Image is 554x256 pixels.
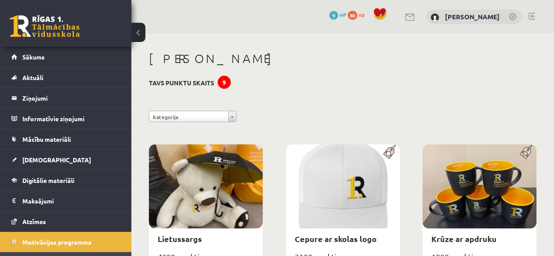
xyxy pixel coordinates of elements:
[11,232,120,252] a: Motivācijas programma
[22,88,120,108] legend: Ziņojumi
[295,234,377,244] a: Cepure ar skolas logo
[431,234,497,244] a: Krūze ar apdruku
[348,11,369,18] a: 80 xp
[517,144,536,159] img: Populāra prece
[11,191,120,211] a: Maksājumi
[359,11,364,18] span: xp
[380,144,400,159] img: Populāra prece
[153,111,225,123] span: Kategorija
[11,170,120,190] a: Digitālie materiāli
[22,109,120,129] legend: Informatīvie ziņojumi
[11,150,120,170] a: [DEMOGRAPHIC_DATA]
[11,88,120,108] a: Ziņojumi
[11,67,120,88] a: Aktuāli
[149,51,536,66] h1: [PERSON_NAME]
[339,11,346,18] span: mP
[430,13,439,22] img: Emīlija Petriņiča
[10,15,80,37] a: Rīgas 1. Tālmācības vidusskola
[11,109,120,129] a: Informatīvie ziņojumi
[445,12,500,21] a: [PERSON_NAME]
[329,11,346,18] a: 9 mP
[22,238,92,246] span: Motivācijas programma
[348,11,357,20] span: 80
[11,129,120,149] a: Mācību materiāli
[149,79,214,87] h3: Tavs punktu skaits
[22,176,74,184] span: Digitālie materiāli
[11,211,120,231] a: Atzīmes
[22,53,45,61] span: Sākums
[22,135,71,143] span: Mācību materiāli
[22,156,91,164] span: [DEMOGRAPHIC_DATA]
[158,234,202,244] a: Lietussargs
[149,111,236,122] a: Kategorija
[329,11,338,20] span: 9
[22,74,43,81] span: Aktuāli
[218,76,231,89] div: 9
[11,47,120,67] a: Sākums
[22,191,120,211] legend: Maksājumi
[22,217,46,225] span: Atzīmes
